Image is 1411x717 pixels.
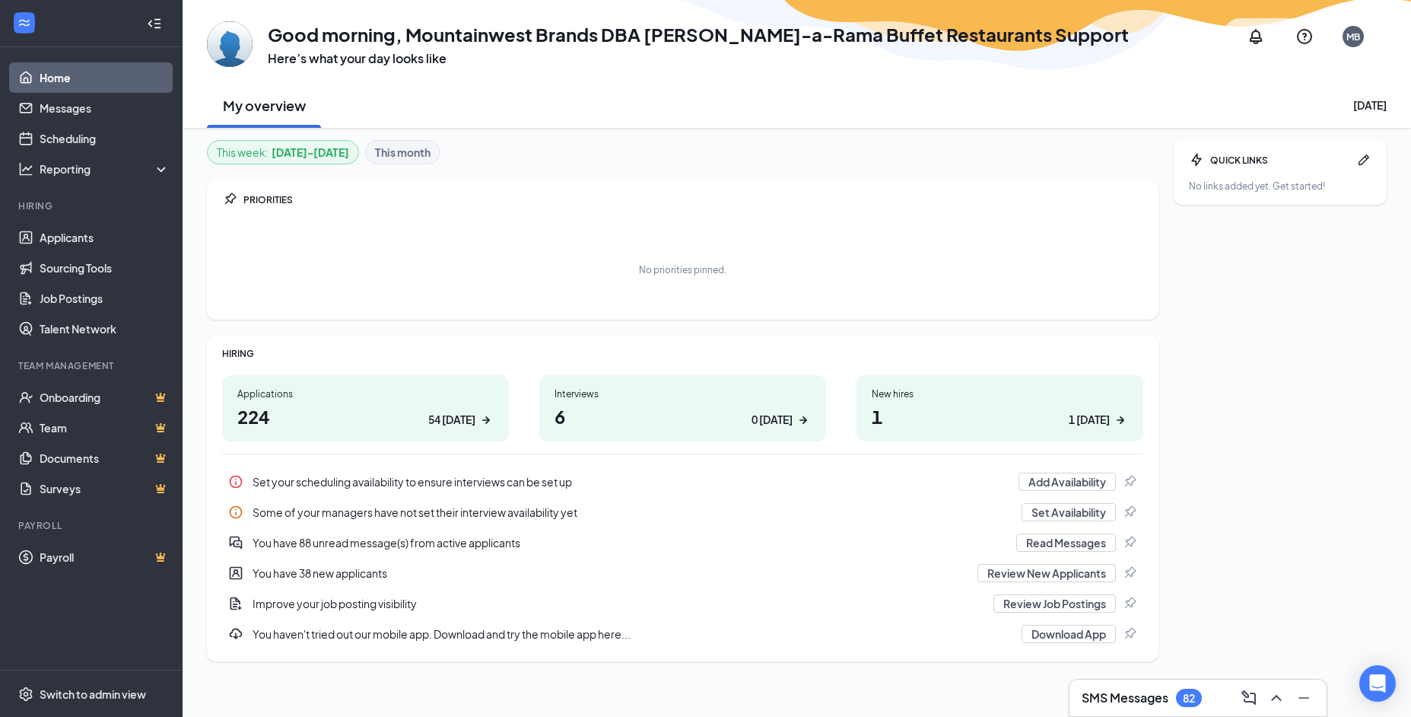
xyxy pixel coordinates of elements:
div: You have 38 new applicants [253,566,968,581]
button: Review Job Postings [993,594,1116,613]
h1: 224 [237,403,494,429]
div: Payroll [18,519,167,532]
div: Set your scheduling availability to ensure interviews can be set up [253,474,1009,489]
div: Hiring [18,199,167,212]
svg: Info [228,474,243,489]
svg: ArrowRight [1113,413,1128,428]
a: OnboardingCrown [40,382,170,413]
div: MB [1346,30,1360,43]
div: PRIORITIES [243,193,1143,206]
button: ComposeMessage [1235,686,1260,710]
svg: DoubleChatActive [228,535,243,550]
svg: QuestionInfo [1295,27,1314,46]
div: This week : [217,144,349,161]
a: Interviews60 [DATE]ArrowRight [539,375,826,441]
a: Home [40,62,170,93]
svg: Pin [1122,566,1137,581]
b: [DATE] - [DATE] [272,144,349,161]
a: Scheduling [40,123,170,154]
div: No priorities pinned. [639,263,726,276]
button: Minimize [1290,686,1314,710]
button: Review New Applicants [977,564,1116,582]
a: TeamCrown [40,413,170,443]
svg: Pin [1122,505,1137,520]
svg: ArrowRight [796,413,811,428]
div: You have 88 unread message(s) from active applicants [253,535,1007,550]
svg: Pin [1122,626,1137,642]
svg: Info [228,505,243,520]
svg: Pin [222,192,237,207]
a: Sourcing Tools [40,253,170,283]
h1: 6 [555,403,811,429]
div: 82 [1183,692,1195,705]
button: Download App [1022,625,1116,643]
button: Read Messages [1016,534,1116,552]
h2: My overview [223,96,306,115]
div: HIRING [222,347,1143,360]
img: Mountainwest Brands DBA Chuck-a-Rama Buffet Restaurants Support [207,21,253,67]
div: 1 [DATE] [1069,412,1110,428]
svg: Analysis [18,161,33,177]
div: Set your scheduling availability to ensure interviews can be set up [222,467,1143,497]
svg: Download [228,626,243,642]
a: DocumentsCrown [40,443,170,473]
a: Applications22454 [DATE]ArrowRight [222,375,509,441]
a: Applicants [40,222,170,253]
div: No links added yet. Get started! [1189,180,1371,193]
svg: Minimize [1295,689,1313,707]
a: InfoSome of your managers have not set their interview availability yetSet AvailabilityPin [222,497,1143,527]
svg: ArrowRight [478,413,494,428]
a: Job Postings [40,283,170,314]
svg: Collapse [147,16,162,31]
div: Improve your job posting visibility [222,588,1143,619]
div: You have 38 new applicants [222,558,1143,588]
button: ChevronUp [1263,686,1287,710]
div: 54 [DATE] [428,412,475,428]
div: You haven't tried out our mobile app. Download and try the mobile app here... [222,619,1143,649]
svg: UserEntity [228,566,243,581]
div: You haven't tried out our mobile app. Download and try the mobile app here... [253,626,1012,642]
svg: Bolt [1189,152,1204,167]
div: Applications [237,387,494,400]
button: Set Availability [1022,503,1116,521]
svg: WorkstreamLogo [17,15,32,30]
a: DocumentAddImprove your job posting visibilityReview Job PostingsPin [222,588,1143,619]
div: [DATE] [1353,97,1387,113]
b: This month [375,144,431,161]
h3: Here’s what your day looks like [268,50,1129,67]
div: 0 [DATE] [752,412,793,428]
a: Messages [40,93,170,123]
div: New hires [872,387,1128,400]
svg: Notifications [1247,27,1265,46]
div: Open Intercom Messenger [1359,665,1396,702]
h3: SMS Messages [1082,690,1168,706]
a: DoubleChatActiveYou have 88 unread message(s) from active applicantsRead MessagesPin [222,527,1143,558]
svg: Pin [1122,535,1137,550]
svg: Pin [1122,596,1137,611]
div: You have 88 unread message(s) from active applicants [222,527,1143,558]
div: Some of your managers have not set their interview availability yet [222,497,1143,527]
div: Improve your job posting visibility [253,596,984,611]
a: Talent Network [40,314,170,344]
svg: ChevronUp [1267,689,1285,707]
a: InfoSet your scheduling availability to ensure interviews can be set upAdd AvailabilityPin [222,467,1143,497]
a: New hires11 [DATE]ArrowRight [856,375,1143,441]
h1: 1 [872,403,1128,429]
button: Add Availability [1019,473,1116,491]
div: Reporting [40,161,170,177]
svg: DocumentAdd [228,596,243,611]
div: Interviews [555,387,811,400]
svg: ComposeMessage [1240,689,1258,707]
a: UserEntityYou have 38 new applicantsReview New ApplicantsPin [222,558,1143,588]
div: Switch to admin view [40,687,146,702]
div: Some of your managers have not set their interview availability yet [253,505,1012,520]
svg: Pin [1122,474,1137,489]
div: Team Management [18,359,167,372]
div: QUICK LINKS [1210,154,1350,167]
a: SurveysCrown [40,473,170,504]
a: DownloadYou haven't tried out our mobile app. Download and try the mobile app here...Download AppPin [222,619,1143,649]
svg: Pen [1356,152,1371,167]
svg: Settings [18,687,33,702]
a: PayrollCrown [40,542,170,572]
h1: Good morning, Mountainwest Brands DBA [PERSON_NAME]-a-Rama Buffet Restaurants Support [268,21,1129,47]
